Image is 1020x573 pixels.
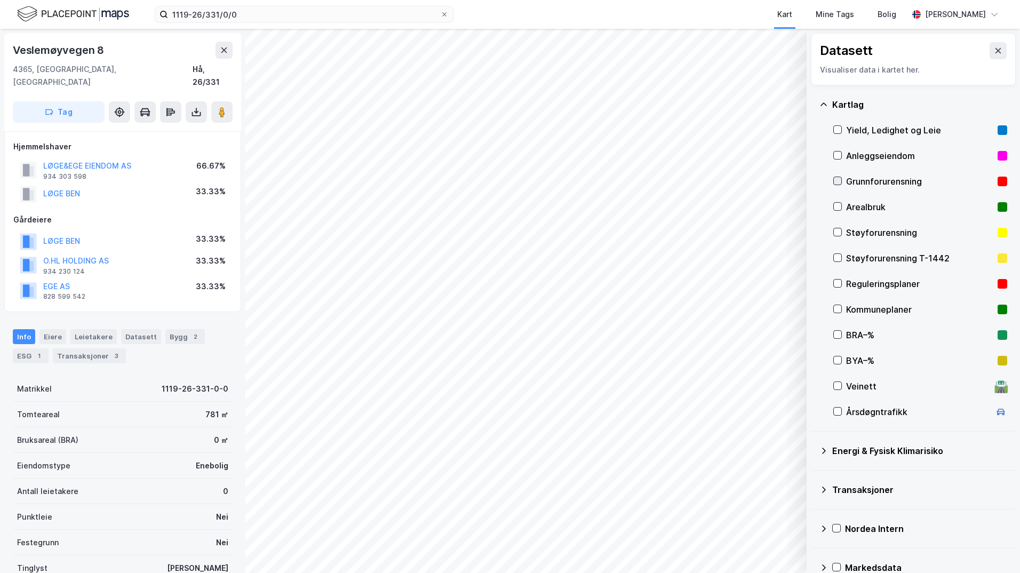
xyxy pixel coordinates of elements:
[13,140,232,153] div: Hjemmelshaver
[196,459,228,472] div: Enebolig
[43,292,85,301] div: 828 599 542
[216,536,228,549] div: Nei
[216,511,228,523] div: Nei
[168,6,440,22] input: Søk på adresse, matrikkel, gårdeiere, leietakere eller personer
[17,408,60,421] div: Tomteareal
[17,485,78,498] div: Antall leietakere
[967,522,1020,573] iframe: Chat Widget
[111,351,122,361] div: 3
[845,522,1007,535] div: Nordea Intern
[846,252,993,265] div: Støyforurensning T-1442
[846,380,990,393] div: Veinett
[196,233,226,245] div: 33.33%
[13,42,106,59] div: Veslemøyvegen 8
[13,213,232,226] div: Gårdeiere
[832,444,1007,457] div: Energi & Fysisk Klimarisiko
[196,280,226,293] div: 33.33%
[13,63,193,89] div: 4365, [GEOGRAPHIC_DATA], [GEOGRAPHIC_DATA]
[53,348,126,363] div: Transaksjoner
[162,383,228,395] div: 1119-26-331-0-0
[820,42,873,59] div: Datasett
[13,329,35,344] div: Info
[832,98,1007,111] div: Kartlag
[878,8,896,21] div: Bolig
[846,124,993,137] div: Yield, Ledighet og Leie
[214,434,228,447] div: 0 ㎡
[121,329,161,344] div: Datasett
[846,175,993,188] div: Grunnforurensning
[43,267,85,276] div: 934 230 124
[17,383,52,395] div: Matrikkel
[17,459,70,472] div: Eiendomstype
[165,329,205,344] div: Bygg
[994,379,1008,393] div: 🛣️
[925,8,986,21] div: [PERSON_NAME]
[816,8,854,21] div: Mine Tags
[17,5,129,23] img: logo.f888ab2527a4732fd821a326f86c7f29.svg
[70,329,117,344] div: Leietakere
[13,348,49,363] div: ESG
[777,8,792,21] div: Kart
[846,201,993,213] div: Arealbruk
[17,536,59,549] div: Festegrunn
[17,511,52,523] div: Punktleie
[196,185,226,198] div: 33.33%
[846,226,993,239] div: Støyforurensning
[820,63,1007,76] div: Visualiser data i kartet her.
[846,354,993,367] div: BYA–%
[39,329,66,344] div: Eiere
[846,277,993,290] div: Reguleringsplaner
[196,254,226,267] div: 33.33%
[846,149,993,162] div: Anleggseiendom
[196,160,226,172] div: 66.67%
[223,485,228,498] div: 0
[832,483,1007,496] div: Transaksjoner
[13,101,105,123] button: Tag
[205,408,228,421] div: 781 ㎡
[846,329,993,341] div: BRA–%
[17,434,78,447] div: Bruksareal (BRA)
[846,303,993,316] div: Kommuneplaner
[846,405,990,418] div: Årsdøgntrafikk
[190,331,201,342] div: 2
[34,351,44,361] div: 1
[43,172,86,181] div: 934 303 598
[193,63,233,89] div: Hå, 26/331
